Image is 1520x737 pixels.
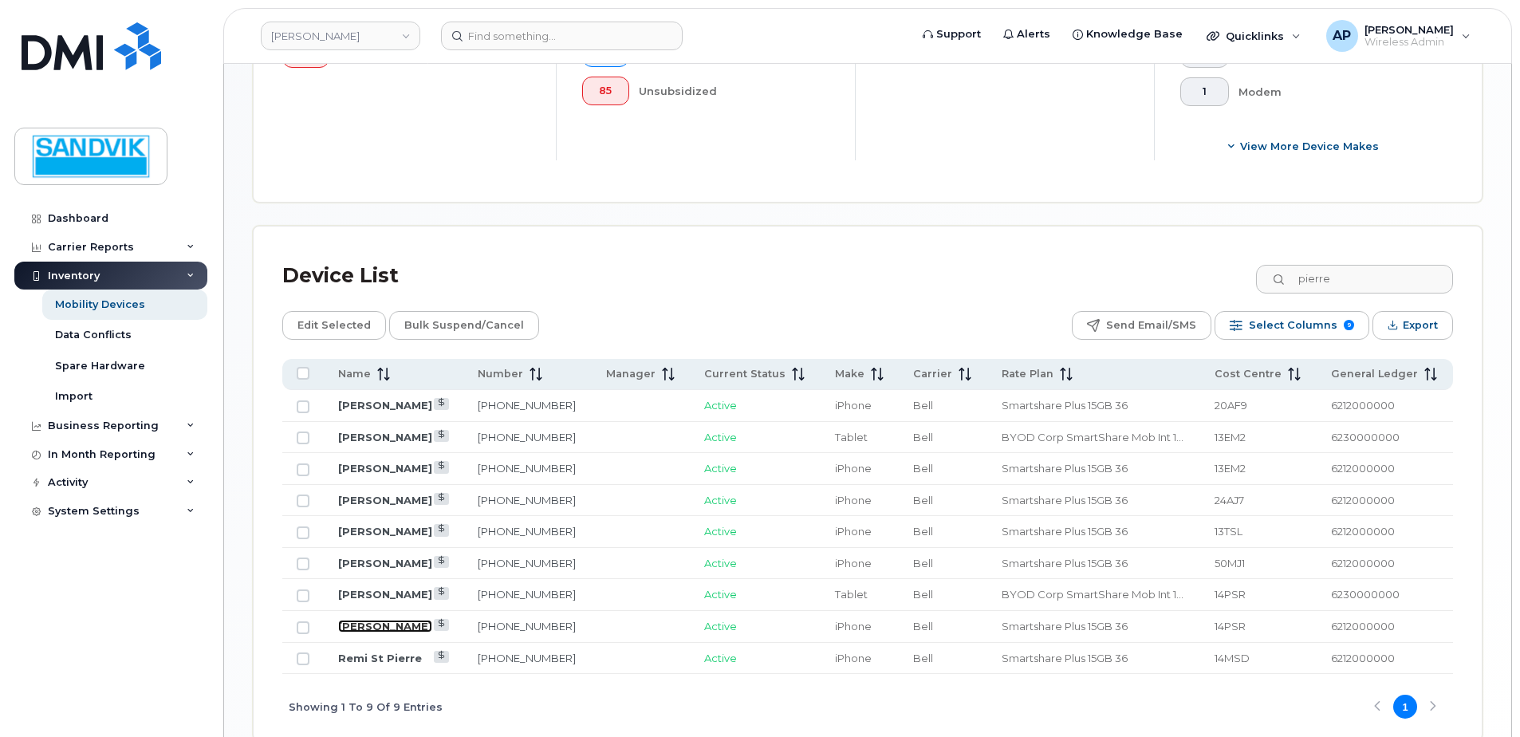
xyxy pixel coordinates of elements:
[1106,313,1196,337] span: Send Email/SMS
[1180,132,1427,160] button: View More Device Makes
[1331,557,1395,569] span: 6212000000
[1002,494,1128,506] span: Smartshare Plus 15GB 36
[1215,311,1369,340] button: Select Columns 9
[434,524,449,536] a: View Last Bill
[338,399,432,412] a: [PERSON_NAME]
[1331,525,1395,538] span: 6212000000
[261,22,420,50] a: Sandvik Tamrock
[704,525,737,538] span: Active
[1002,462,1128,475] span: Smartshare Plus 15GB 36
[389,311,539,340] button: Bulk Suspend/Cancel
[338,462,432,475] a: [PERSON_NAME]
[1215,525,1242,538] span: 13TSL
[639,77,830,105] div: Unsubsidized
[1256,265,1453,294] input: Search Device List ...
[338,652,422,664] a: Remi St Pierre
[1061,18,1194,50] a: Knowledge Base
[1315,20,1482,52] div: Annette Panzani
[1331,588,1400,601] span: 6230000000
[289,695,443,719] span: Showing 1 To 9 Of 9 Entries
[1393,695,1417,719] button: Page 1
[835,431,868,443] span: Tablet
[1002,652,1128,664] span: Smartshare Plus 15GB 36
[1215,462,1246,475] span: 13EM2
[835,399,872,412] span: iPhone
[1002,431,1183,443] span: BYOD Corp SmartShare Mob Int 10
[1194,85,1215,98] span: 1
[992,18,1061,50] a: Alerts
[478,620,576,633] a: [PHONE_NUMBER]
[1215,652,1250,664] span: 14MSD
[1331,620,1395,633] span: 6212000000
[835,620,872,633] span: iPhone
[913,557,933,569] span: Bell
[704,494,737,506] span: Active
[478,431,576,443] a: [PHONE_NUMBER]
[582,77,629,105] button: 85
[913,525,933,538] span: Bell
[596,85,616,97] span: 85
[1249,313,1337,337] span: Select Columns
[1333,26,1351,45] span: AP
[913,652,933,664] span: Bell
[1072,311,1211,340] button: Send Email/SMS
[478,652,576,664] a: [PHONE_NUMBER]
[404,313,524,337] span: Bulk Suspend/Cancel
[434,493,449,505] a: View Last Bill
[1002,367,1053,381] span: Rate Plan
[434,619,449,631] a: View Last Bill
[338,367,371,381] span: Name
[338,494,432,506] a: [PERSON_NAME]
[913,431,933,443] span: Bell
[1331,652,1395,664] span: 6212000000
[478,494,576,506] a: [PHONE_NUMBER]
[1002,399,1128,412] span: Smartshare Plus 15GB 36
[1017,26,1050,42] span: Alerts
[1364,23,1454,36] span: [PERSON_NAME]
[835,557,872,569] span: iPhone
[704,399,737,412] span: Active
[297,313,371,337] span: Edit Selected
[434,461,449,473] a: View Last Bill
[913,399,933,412] span: Bell
[1331,399,1395,412] span: 6212000000
[282,311,386,340] button: Edit Selected
[913,620,933,633] span: Bell
[1364,36,1454,49] span: Wireless Admin
[478,525,576,538] a: [PHONE_NUMBER]
[1195,20,1312,52] div: Quicklinks
[1331,367,1418,381] span: General Ledger
[1086,26,1183,42] span: Knowledge Base
[1215,399,1247,412] span: 20AF9
[338,557,432,569] a: [PERSON_NAME]
[1002,557,1128,569] span: Smartshare Plus 15GB 36
[1331,431,1400,443] span: 6230000000
[478,557,576,569] a: [PHONE_NUMBER]
[835,367,864,381] span: Make
[835,494,872,506] span: iPhone
[606,367,656,381] span: Manager
[835,462,872,475] span: iPhone
[913,367,952,381] span: Carrier
[835,652,872,664] span: iPhone
[338,525,432,538] a: [PERSON_NAME]
[704,557,737,569] span: Active
[478,399,576,412] a: [PHONE_NUMBER]
[441,22,683,50] input: Find something...
[1215,494,1244,506] span: 24AJ7
[936,26,981,42] span: Support
[338,588,432,601] a: [PERSON_NAME]
[1215,431,1246,443] span: 13EM2
[913,494,933,506] span: Bell
[1215,367,1282,381] span: Cost Centre
[1372,311,1453,340] button: Export
[835,525,872,538] span: iPhone
[338,620,432,633] a: [PERSON_NAME]
[478,588,576,601] a: [PHONE_NUMBER]
[478,462,576,475] a: [PHONE_NUMBER]
[434,587,449,599] a: View Last Bill
[434,398,449,410] a: View Last Bill
[704,462,737,475] span: Active
[1331,462,1395,475] span: 6212000000
[704,431,737,443] span: Active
